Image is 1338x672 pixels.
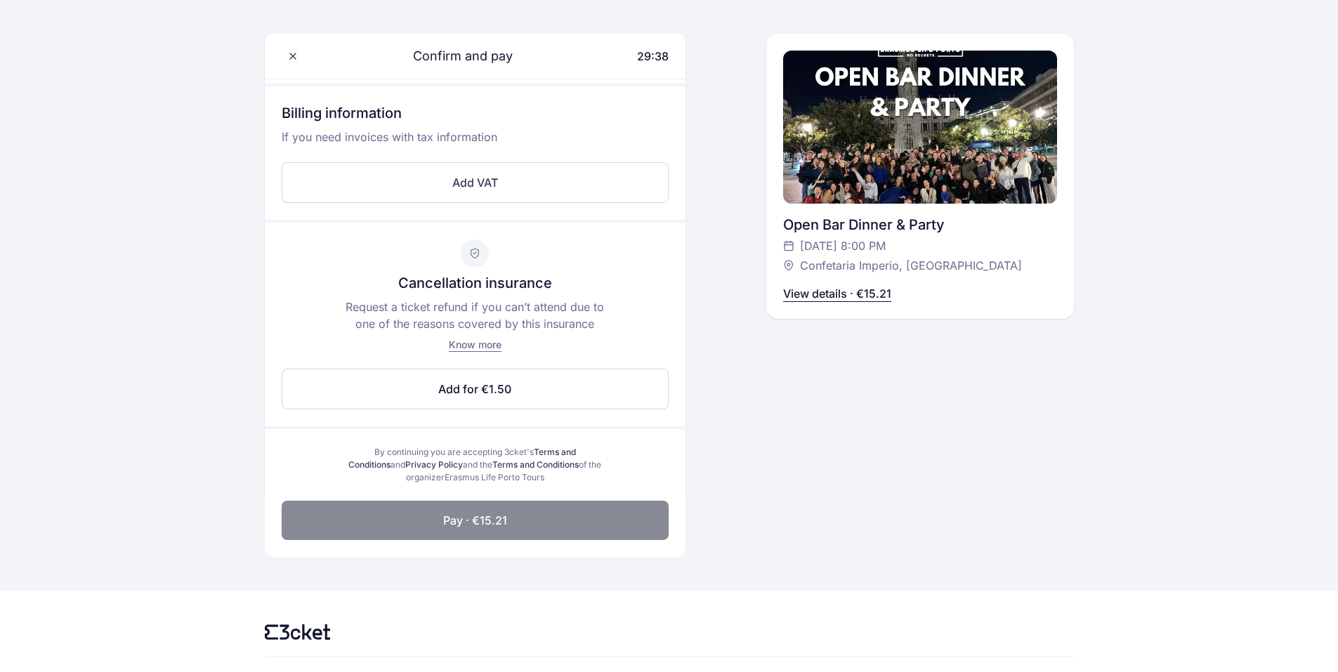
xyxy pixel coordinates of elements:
span: Add for €1.50 [438,381,511,397]
button: Add for €1.50 [282,369,669,409]
span: Confetaria Imperio, [GEOGRAPHIC_DATA] [800,257,1022,274]
a: Terms and Conditions [492,459,579,470]
a: Privacy Policy [405,459,463,470]
span: Know more [449,338,501,350]
span: Erasmus Life Porto Tours [445,472,544,482]
button: Pay · €15.21 [282,501,669,540]
span: 29:38 [637,49,669,63]
div: Open Bar Dinner & Party [783,215,1057,235]
button: Add VAT [282,162,669,203]
span: Confirm and pay [396,46,513,66]
p: Request a ticket refund if you can’t attend due to one of the reasons covered by this insurance [340,298,610,332]
span: [DATE] 8:00 PM [800,237,886,254]
p: Cancellation insurance [398,273,552,293]
h3: Billing information [282,103,669,129]
p: View details · €15.21 [783,285,891,302]
div: By continuing you are accepting 3cket's and and the of the organizer [343,446,607,484]
p: If you need invoices with tax information [282,129,669,157]
span: Pay · €15.21 [443,512,507,529]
